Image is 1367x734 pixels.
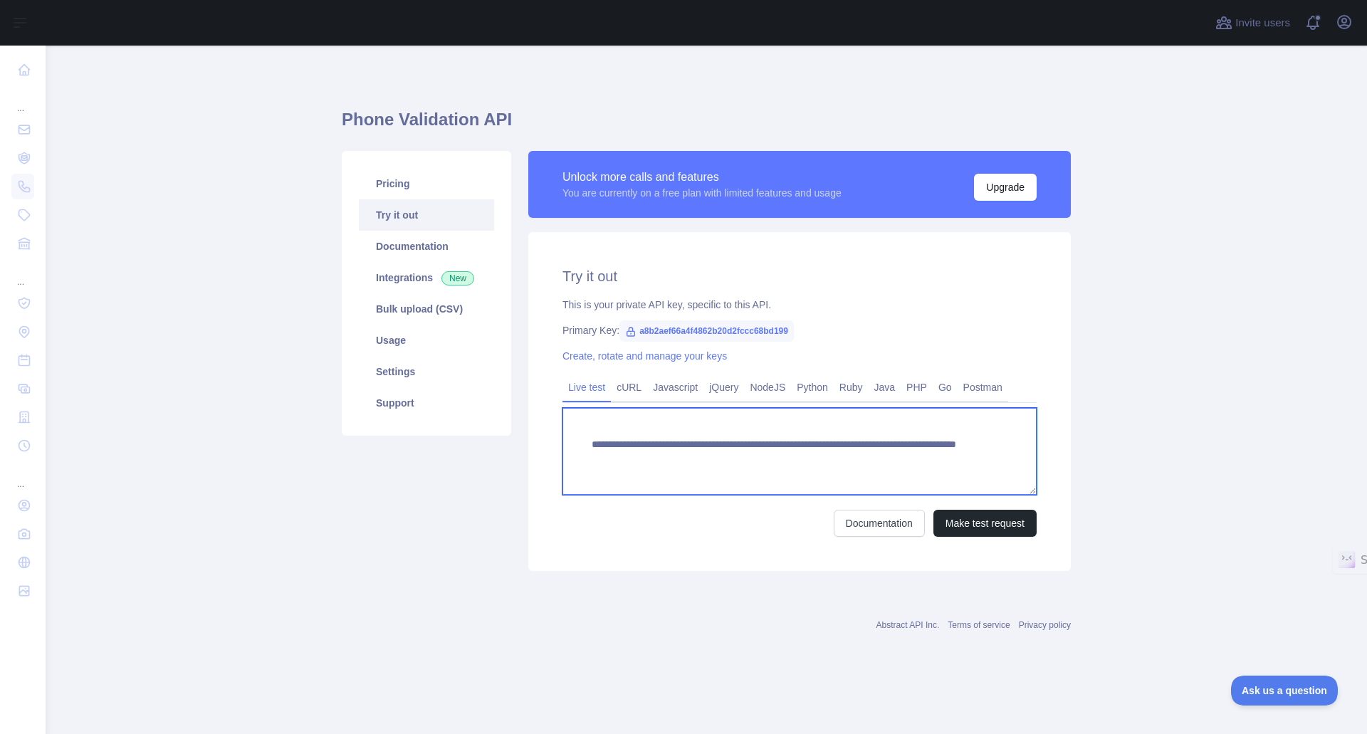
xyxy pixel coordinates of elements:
span: Invite users [1235,15,1290,31]
a: Live test [562,376,611,399]
a: cURL [611,376,647,399]
a: PHP [901,376,933,399]
div: This is your private API key, specific to this API. [562,298,1037,312]
a: Privacy policy [1019,620,1071,630]
a: Java [869,376,901,399]
span: a8b2aef66a4f4862b20d2fccc68bd199 [619,320,794,342]
span: New [441,271,474,285]
a: Postman [958,376,1008,399]
a: Support [359,387,494,419]
h1: Phone Validation API [342,108,1071,142]
button: Make test request [933,510,1037,537]
div: Unlock more calls and features [562,169,842,186]
button: Upgrade [974,174,1037,201]
a: Documentation [359,231,494,262]
h2: Try it out [562,266,1037,286]
div: You are currently on a free plan with limited features and usage [562,186,842,200]
a: Integrations New [359,262,494,293]
a: Documentation [834,510,925,537]
a: Create, rotate and manage your keys [562,350,727,362]
a: Ruby [834,376,869,399]
a: NodeJS [744,376,791,399]
div: ... [11,461,34,490]
a: Usage [359,325,494,356]
a: Pricing [359,168,494,199]
a: jQuery [703,376,744,399]
a: Go [933,376,958,399]
div: Primary Key: [562,323,1037,337]
a: Terms of service [948,620,1010,630]
button: Invite users [1213,11,1293,34]
a: Try it out [359,199,494,231]
div: ... [11,85,34,114]
iframe: Toggle Customer Support [1231,676,1339,706]
a: Abstract API Inc. [876,620,940,630]
a: Python [791,376,834,399]
a: Settings [359,356,494,387]
a: Javascript [647,376,703,399]
div: ... [11,259,34,288]
a: Bulk upload (CSV) [359,293,494,325]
